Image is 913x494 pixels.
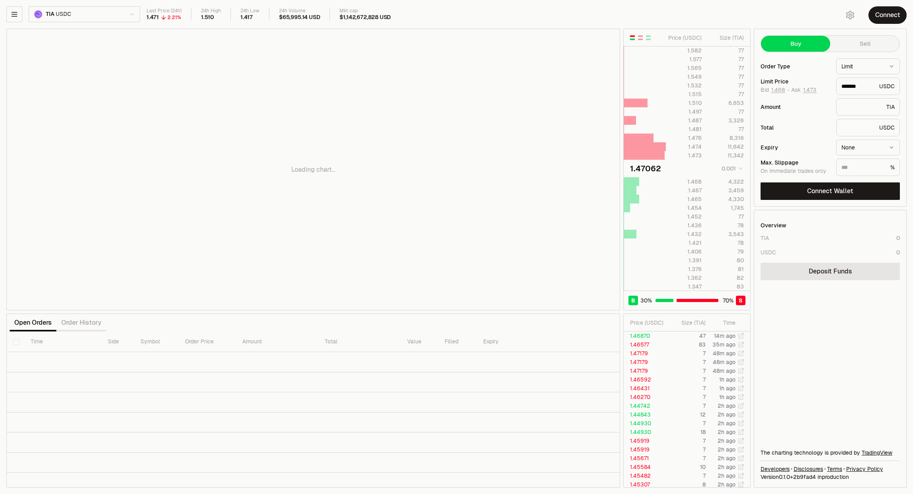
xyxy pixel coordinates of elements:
p: Loading chart... [291,165,335,174]
div: 1.436 [666,221,702,229]
div: 1.376 [666,265,702,273]
a: Deposit Funds [761,263,900,280]
div: 77 [708,213,744,221]
div: Size ( TIA ) [708,34,744,42]
div: 1.510 [666,99,702,107]
div: 0 [896,248,900,256]
div: 1.481 [666,125,702,133]
div: 1.468 [666,178,702,186]
div: Expiry [761,145,830,150]
div: 1.421 [666,239,702,247]
td: 1.45919 [624,436,670,445]
td: 1.45584 [624,463,670,471]
span: B [631,296,635,304]
div: $65,995.14 USD [279,14,320,21]
button: 1.473 [802,87,817,93]
time: 2h ago [718,481,735,488]
div: 1.549 [666,73,702,81]
th: Symbol [134,331,179,352]
div: 77 [708,108,744,116]
td: 7 [670,358,706,366]
div: 1.473 [666,151,702,159]
td: 7 [670,401,706,410]
button: Show Buy Orders Only [645,35,652,41]
td: 1.46577 [624,340,670,349]
div: 0 [896,234,900,242]
div: 1.362 [666,274,702,282]
div: On immediate trades only [761,168,830,175]
time: 2h ago [718,463,735,471]
span: Ask [791,87,817,94]
div: 1.532 [666,81,702,89]
span: USDC [56,11,71,18]
div: Max. Slippage [761,160,830,165]
th: Time [24,331,101,352]
div: 79 [708,248,744,256]
div: 6,653 [708,99,744,107]
div: 77 [708,81,744,89]
td: 83 [670,340,706,349]
div: 77 [708,46,744,54]
div: Version 0.1.0 + in production [761,473,900,481]
div: Total [761,125,830,130]
button: Select all [13,339,20,345]
th: Value [401,331,438,352]
div: 1.515 [666,90,702,98]
div: 1.582 [666,46,702,54]
th: Order Price [179,331,236,352]
time: 2h ago [718,446,735,453]
div: Order Type [761,64,830,69]
div: Limit Price [761,79,830,84]
div: 77 [708,73,744,81]
div: 1.476 [666,134,702,142]
td: 1.46870 [624,331,670,340]
th: Expiry [477,331,551,352]
time: 2h ago [718,428,735,436]
td: 1.45671 [624,454,670,463]
div: 3,459 [708,186,744,194]
div: 77 [708,125,744,133]
td: 1.46592 [624,375,670,384]
img: TIA Logo [35,11,42,18]
div: 78 [708,221,744,229]
div: 1.417 [240,14,253,21]
div: 24h Volume [279,8,320,14]
time: 1h ago [719,376,735,383]
div: 81 [708,265,744,273]
div: 11,642 [708,143,744,151]
div: 24h Low [240,8,259,14]
td: 7 [670,471,706,480]
div: 1.474 [666,143,702,151]
td: 7 [670,445,706,454]
div: 3,326 [708,116,744,124]
td: 7 [670,393,706,401]
span: 2b9fad4ac1a5dc340d772b00a7a278206ef9879d [793,473,816,480]
time: 1h ago [719,393,735,401]
div: Mkt cap [339,8,391,14]
td: 7 [670,366,706,375]
td: 1.47179 [624,366,670,375]
button: Connect [868,6,907,24]
span: TIA [46,11,54,18]
time: 35m ago [712,341,735,348]
td: 1.45919 [624,445,670,454]
button: Connect Wallet [761,182,900,200]
div: 4,330 [708,195,744,203]
div: 3,543 [708,230,744,238]
td: 7 [670,349,706,358]
div: 82 [708,274,744,282]
div: Price ( USDC ) [630,319,670,327]
td: 1.44843 [624,410,670,419]
button: Show Sell Orders Only [637,35,644,41]
th: Filled [438,331,477,352]
div: 80 [708,256,744,264]
button: Limit [836,58,900,74]
td: 1.46431 [624,384,670,393]
div: Price ( USDC ) [666,34,702,42]
td: 1.44930 [624,428,670,436]
div: 83 [708,283,744,291]
td: 7 [670,454,706,463]
time: 48m ago [713,367,735,374]
div: Overview [761,221,786,229]
div: 1,745 [708,204,744,212]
